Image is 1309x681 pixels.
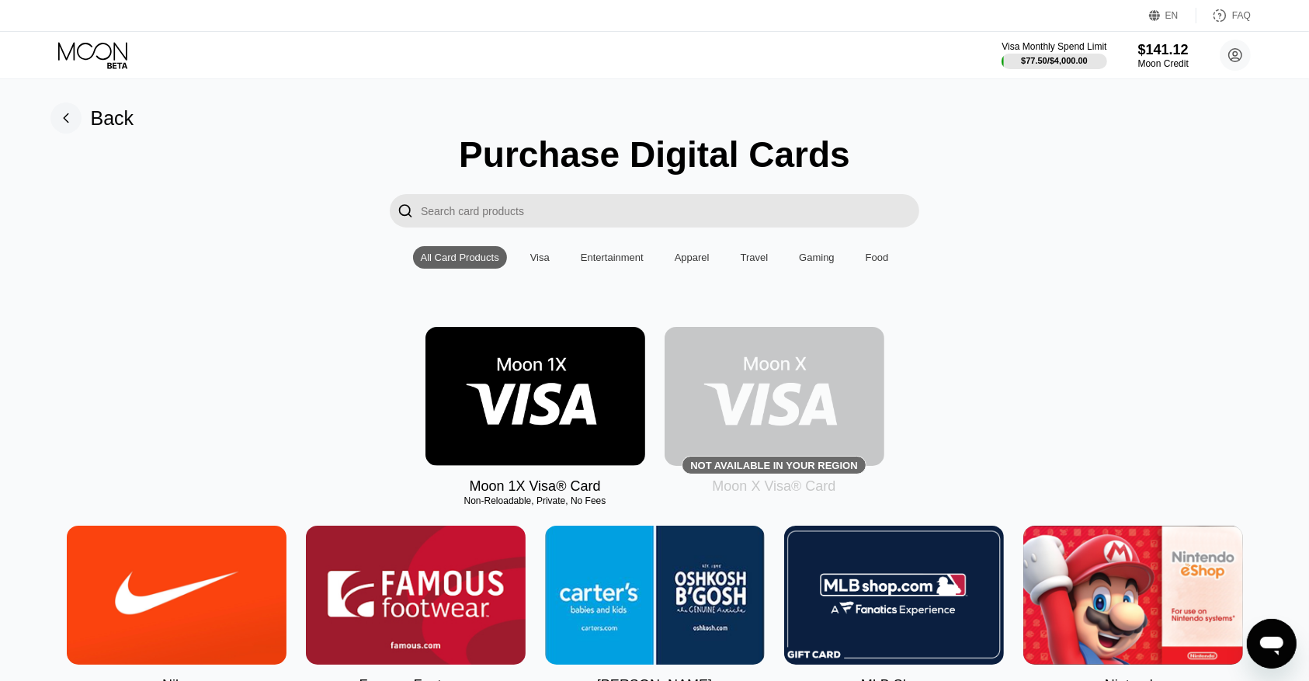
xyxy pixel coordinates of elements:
div: Moon 1X Visa® Card [469,478,600,495]
div: Non-Reloadable, Private, No Fees [425,495,645,506]
div: All Card Products [421,252,499,263]
div: Food [866,252,889,263]
div: Gaming [791,246,842,269]
div:  [390,194,421,228]
div: Not available in your region [665,327,884,466]
div: Food [858,246,897,269]
div: Not available in your region [690,460,857,471]
div: Moon X Visa® Card [712,478,835,495]
div: Visa [530,252,550,263]
div: All Card Products [413,246,507,269]
div: FAQ [1232,10,1251,21]
div: Entertainment [573,246,651,269]
input: Search card products [421,194,919,228]
div: $141.12Moon Credit [1138,42,1189,69]
div: Back [91,107,134,130]
div: Back [50,102,134,134]
div: Entertainment [581,252,644,263]
div: Visa [523,246,557,269]
div: Apparel [675,252,710,263]
div: Purchase Digital Cards [459,134,850,175]
div: EN [1149,8,1196,23]
div: EN [1165,10,1179,21]
div:  [398,202,413,220]
div: FAQ [1196,8,1251,23]
div: Travel [733,246,776,269]
div: Moon Credit [1138,58,1189,69]
div: Apparel [667,246,717,269]
div: $77.50 / $4,000.00 [1021,56,1088,65]
div: Visa Monthly Spend Limit [1002,41,1106,52]
div: $141.12 [1138,42,1189,58]
iframe: Button to launch messaging window [1247,619,1297,669]
div: Travel [741,252,769,263]
div: Gaming [799,252,835,263]
div: Visa Monthly Spend Limit$77.50/$4,000.00 [1002,41,1106,69]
